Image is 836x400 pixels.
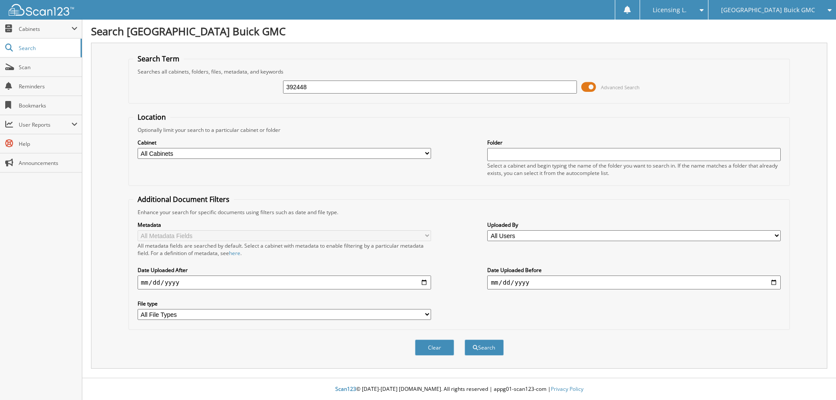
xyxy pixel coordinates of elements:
span: Announcements [19,159,78,167]
span: Scan [19,64,78,71]
span: Scan123 [335,385,356,393]
label: Folder [487,139,781,146]
span: Cabinets [19,25,71,33]
span: Licensing L. [653,7,687,13]
label: Date Uploaded After [138,266,431,274]
label: File type [138,300,431,307]
a: here [229,249,240,257]
span: Reminders [19,83,78,90]
label: Uploaded By [487,221,781,229]
legend: Location [133,112,170,122]
div: Enhance your search for specific documents using filters such as date and file type. [133,208,785,216]
label: Cabinet [138,139,431,146]
span: Help [19,140,78,148]
span: Bookmarks [19,102,78,109]
button: Search [465,339,504,356]
iframe: Chat Widget [792,358,836,400]
span: [GEOGRAPHIC_DATA] Buick GMC [721,7,815,13]
div: All metadata fields are searched by default. Select a cabinet with metadata to enable filtering b... [138,242,431,257]
div: © [DATE]-[DATE] [DOMAIN_NAME]. All rights reserved | appg01-scan123-com | [82,379,836,400]
legend: Search Term [133,54,184,64]
label: Metadata [138,221,431,229]
a: Privacy Policy [551,385,583,393]
span: Search [19,44,76,52]
img: scan123-logo-white.svg [9,4,74,16]
div: Select a cabinet and begin typing the name of the folder you want to search in. If the name match... [487,162,781,177]
input: start [138,276,431,289]
span: Advanced Search [601,84,640,91]
legend: Additional Document Filters [133,195,234,204]
div: Optionally limit your search to a particular cabinet or folder [133,126,785,134]
button: Clear [415,339,454,356]
label: Date Uploaded Before [487,266,781,274]
span: User Reports [19,121,71,128]
h1: Search [GEOGRAPHIC_DATA] Buick GMC [91,24,827,38]
div: Searches all cabinets, folders, files, metadata, and keywords [133,68,785,75]
input: end [487,276,781,289]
